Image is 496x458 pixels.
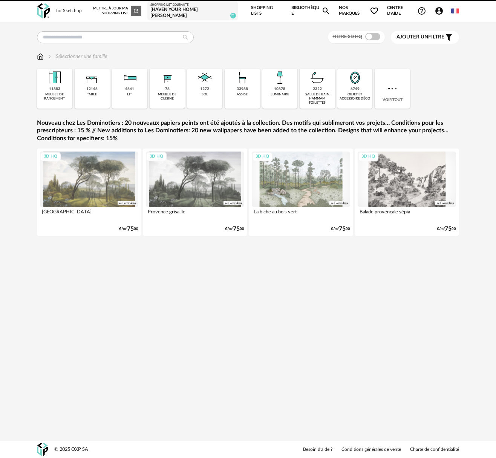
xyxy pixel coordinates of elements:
[225,227,244,231] div: €/m² 00
[37,53,44,60] img: svg+xml;base64,PHN2ZyB3aWR0aD0iMTYiIGhlaWdodD0iMTciIHZpZXdCb3g9IjAgMCAxNiAxNyIgZmlsbD0ibm9uZSIgeG...
[54,446,88,453] div: © 2025 OXP SA
[445,227,452,231] span: 75
[37,3,50,19] img: OXP
[302,92,333,105] div: salle de bain hammam toilettes
[237,87,248,92] div: 33988
[331,227,350,231] div: €/m² 00
[435,6,447,15] span: Account Circle icon
[87,92,97,97] div: table
[133,9,139,12] span: Refresh icon
[341,447,401,453] a: Conditions générales de vente
[346,69,364,87] img: Miroir.png
[233,227,240,231] span: 75
[358,207,456,222] div: Balade provençale sépia
[252,152,272,161] div: 3D HQ
[340,92,370,101] div: objet et accessoire déco
[40,152,61,161] div: 3D HQ
[237,92,248,97] div: assise
[125,87,134,92] div: 4641
[321,6,331,15] span: Magnify icon
[437,227,456,231] div: €/m² 00
[127,227,134,231] span: 75
[165,87,170,92] div: 76
[49,87,60,92] div: 11883
[332,34,362,39] span: Filtre 3D HQ
[274,87,285,92] div: 10878
[93,6,141,16] div: Mettre à jour ma Shopping List
[146,152,167,161] div: 3D HQ
[119,227,138,231] div: €/m² 00
[152,92,183,101] div: meuble de cuisine
[249,149,353,236] a: 3D HQ La biche au bois vert €/m²7500
[143,149,247,236] a: 3D HQ Provence grisaille €/m²7500
[86,87,98,92] div: 12146
[46,69,64,87] img: Meuble%20de%20rangement.png
[410,447,459,453] a: Charte de confidentialité
[196,69,214,87] img: Sol.png
[37,149,141,236] a: 3D HQ [GEOGRAPHIC_DATA] €/m²7500
[47,53,107,60] div: Sélectionner une famille
[308,69,326,87] img: Salle%20de%20bain.png
[387,5,426,16] span: Centre d'aideHelp Circle Outline icon
[127,92,132,97] div: lit
[56,8,82,14] div: for Sketchup
[370,6,379,15] span: Heart Outline icon
[200,87,209,92] div: 1272
[451,7,459,15] img: fr
[150,3,234,7] div: Shopping List courante
[386,83,398,95] img: more.7b13dc1.svg
[39,92,70,101] div: meuble de rangement
[146,207,244,222] div: Provence grisaille
[150,3,234,19] a: Shopping List courante [Haven your Home] [PERSON_NAME] 21
[252,207,350,222] div: La biche au bois vert
[391,31,459,44] button: Ajouter unfiltre Filter icon
[121,69,139,87] img: Literie.png
[83,69,101,87] img: Table.png
[158,69,176,87] img: Rangement.png
[396,34,428,40] span: Ajouter un
[230,13,236,18] span: 21
[271,69,289,87] img: Luminaire.png
[313,87,322,92] div: 2322
[40,207,138,222] div: [GEOGRAPHIC_DATA]
[435,6,444,15] span: Account Circle icon
[351,87,360,92] div: 6749
[202,92,208,97] div: sol
[303,447,332,453] a: Besoin d'aide ?
[355,149,459,236] a: 3D HQ Balade provençale sépia €/m²7500
[271,92,289,97] div: luminaire
[444,33,453,42] span: Filter icon
[339,227,346,231] span: 75
[37,443,48,456] img: OXP
[47,53,53,60] img: svg+xml;base64,PHN2ZyB3aWR0aD0iMTYiIGhlaWdodD0iMTYiIHZpZXdCb3g9IjAgMCAxNiAxNiIgZmlsbD0ibm9uZSIgeG...
[37,119,459,142] a: Nouveau chez Les Dominotiers : 20 nouveaux papiers peints ont été ajoutés à la collection. Des mo...
[417,6,426,15] span: Help Circle Outline icon
[375,69,410,109] div: Voir tout
[233,69,251,87] img: Assise.png
[396,34,444,40] span: filtre
[150,7,234,18] div: [Haven your Home] [PERSON_NAME]
[358,152,378,161] div: 3D HQ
